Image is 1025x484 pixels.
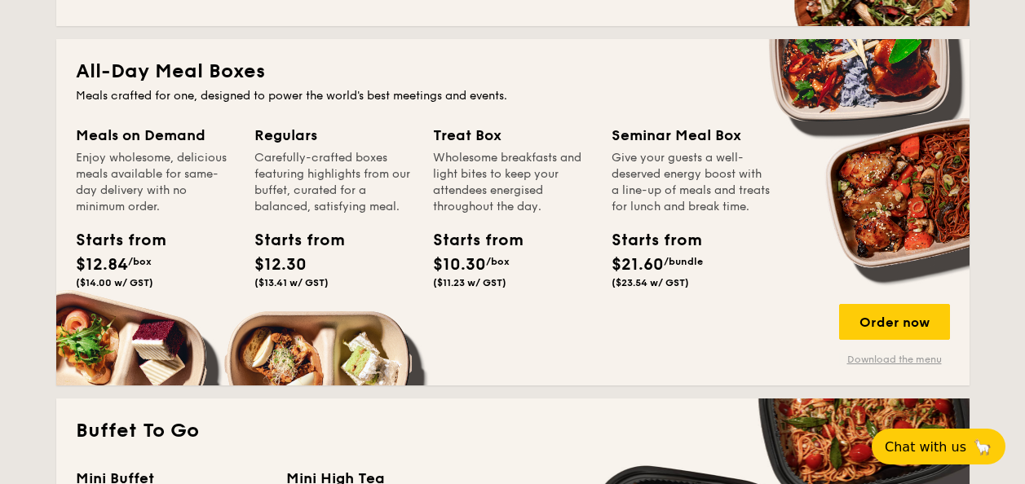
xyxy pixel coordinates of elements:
div: Wholesome breakfasts and light bites to keep your attendees energised throughout the day. [433,150,592,215]
div: Starts from [433,228,506,253]
a: Download the menu [839,353,950,366]
button: Chat with us🦙 [872,429,1005,464]
span: ($23.54 w/ GST) [612,277,689,288]
div: Meals on Demand [76,124,235,147]
div: Carefully-crafted boxes featuring highlights from our buffet, curated for a balanced, satisfying ... [254,150,413,215]
div: Regulars [254,124,413,147]
span: /box [128,256,152,267]
span: ($14.00 w/ GST) [76,277,153,288]
span: $10.30 [433,255,486,275]
span: /bundle [664,256,703,267]
div: Order now [839,304,950,340]
span: Chat with us [885,439,966,455]
h2: All-Day Meal Boxes [76,59,950,85]
span: ($11.23 w/ GST) [433,277,506,288]
div: Starts from [76,228,149,253]
div: Starts from [612,228,685,253]
div: Enjoy wholesome, delicious meals available for same-day delivery with no minimum order. [76,150,235,215]
span: 🦙 [973,438,992,456]
span: /box [486,256,510,267]
span: $12.84 [76,255,128,275]
div: Treat Box [433,124,592,147]
h2: Buffet To Go [76,418,950,444]
span: $12.30 [254,255,307,275]
span: $21.60 [612,255,664,275]
div: Meals crafted for one, designed to power the world's best meetings and events. [76,88,950,104]
div: Seminar Meal Box [612,124,771,147]
div: Give your guests a well-deserved energy boost with a line-up of meals and treats for lunch and br... [612,150,771,215]
span: ($13.41 w/ GST) [254,277,329,288]
div: Starts from [254,228,328,253]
